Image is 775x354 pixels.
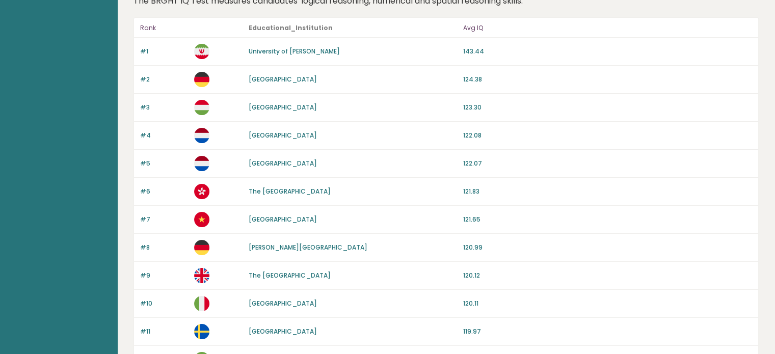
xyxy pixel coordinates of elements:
p: #9 [140,271,188,280]
a: The [GEOGRAPHIC_DATA] [249,271,331,280]
a: [GEOGRAPHIC_DATA] [249,215,317,224]
p: #11 [140,327,188,336]
p: #2 [140,75,188,84]
p: 119.97 [463,327,752,336]
p: 120.99 [463,243,752,252]
p: Rank [140,22,188,34]
p: #7 [140,215,188,224]
p: 122.08 [463,131,752,140]
p: 120.12 [463,271,752,280]
p: 120.11 [463,299,752,308]
img: de.svg [194,240,209,255]
img: de.svg [194,72,209,87]
a: [GEOGRAPHIC_DATA] [249,75,317,84]
p: #6 [140,187,188,196]
img: hk.svg [194,184,209,199]
p: 121.83 [463,187,752,196]
img: vn.svg [194,212,209,227]
a: [GEOGRAPHIC_DATA] [249,103,317,112]
a: [GEOGRAPHIC_DATA] [249,131,317,140]
a: [GEOGRAPHIC_DATA] [249,327,317,336]
a: University of [PERSON_NAME] [249,47,340,56]
img: it.svg [194,296,209,311]
img: gb.svg [194,268,209,283]
p: #8 [140,243,188,252]
img: nl.svg [194,128,209,143]
p: Avg IQ [463,22,752,34]
p: 123.30 [463,103,752,112]
p: #4 [140,131,188,140]
img: nl.svg [194,156,209,171]
a: The [GEOGRAPHIC_DATA] [249,187,331,196]
p: 143.44 [463,47,752,56]
p: 124.38 [463,75,752,84]
a: [PERSON_NAME][GEOGRAPHIC_DATA] [249,243,367,252]
img: se.svg [194,324,209,339]
p: #3 [140,103,188,112]
p: #1 [140,47,188,56]
img: hu.svg [194,100,209,115]
p: 122.07 [463,159,752,168]
p: #10 [140,299,188,308]
a: [GEOGRAPHIC_DATA] [249,299,317,308]
p: #5 [140,159,188,168]
img: ir.svg [194,44,209,59]
a: [GEOGRAPHIC_DATA] [249,159,317,168]
p: 121.65 [463,215,752,224]
b: Educational_Institution [249,23,333,32]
